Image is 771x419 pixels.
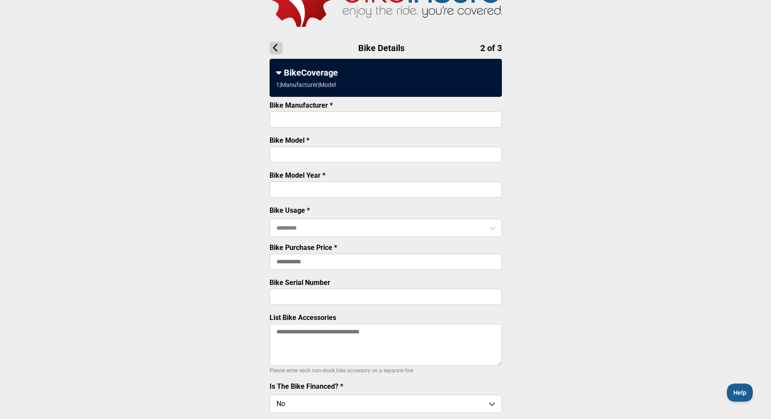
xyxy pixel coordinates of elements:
iframe: Toggle Customer Support [727,384,754,402]
p: Please enter each non-stock bike accessory on a separate line [270,365,502,376]
span: 2 of 3 [480,43,502,53]
label: Bike Usage * [270,206,310,214]
div: 1 | Manufacturer | Model [276,81,336,88]
label: Bike Model * [270,136,309,144]
h1: Bike Details [270,42,502,54]
div: BikeCoverage [276,67,495,78]
label: Bike Purchase Price * [270,243,337,252]
label: Bike Model Year * [270,171,325,179]
label: Is The Bike Financed? * [270,382,343,390]
label: Bike Manufacturer * [270,101,333,109]
label: Bike Serial Number [270,278,330,287]
label: List Bike Accessories [270,313,336,322]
